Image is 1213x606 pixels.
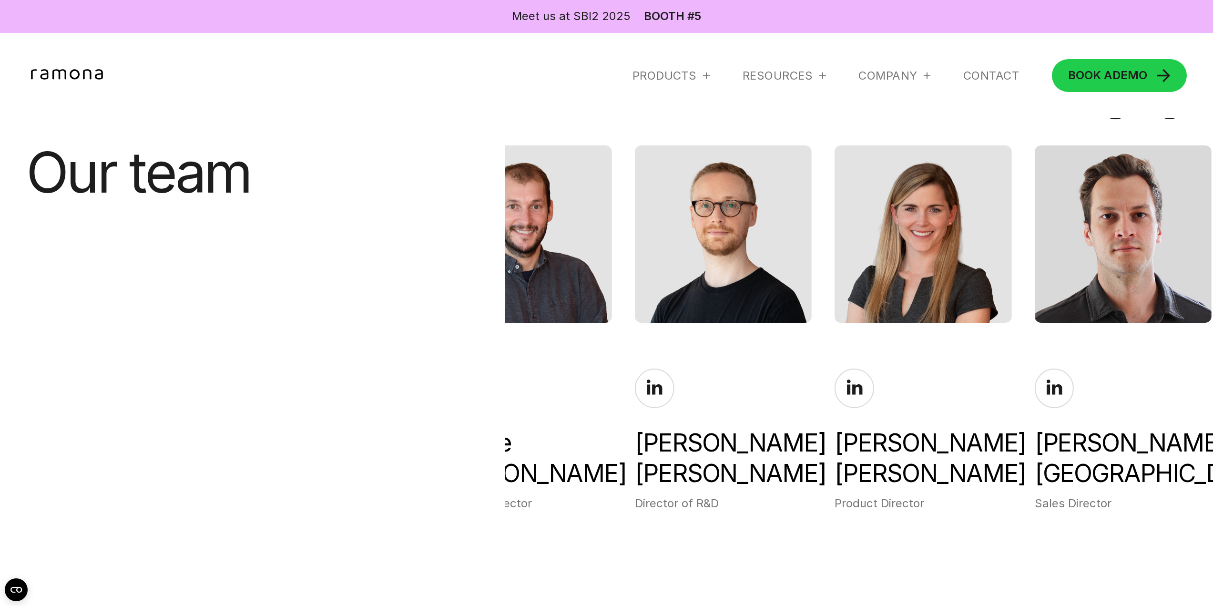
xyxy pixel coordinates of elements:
a: Booth #5 [644,10,701,22]
a: Contact [963,68,1019,83]
span: [GEOGRAPHIC_DATA] [1035,458,1212,489]
div: DEMO [1068,70,1147,81]
div: Sales Director [1035,495,1212,512]
div: Company [858,68,917,83]
span: [PERSON_NAME] [835,458,1011,489]
div: Products [632,68,697,83]
span: [PERSON_NAME] [435,458,612,489]
div: Products [632,68,710,83]
div: [PERSON_NAME] [635,428,812,489]
div: [PERSON_NAME] [835,428,1011,489]
div: Company [858,68,930,83]
span: [PERSON_NAME] [635,458,812,489]
div: Meet us at SBI2 2025 [512,8,631,25]
div: Product Director [835,495,1011,512]
div: [PERSON_NAME] [1035,428,1212,489]
button: Open CMP widget [5,578,28,601]
a: home [26,69,112,82]
div: Director of R&D [635,495,812,512]
div: Scientific Director [435,495,612,512]
h1: Our team [26,145,296,200]
div: RESOURCES [743,68,826,83]
a: BOOK ADEMO [1052,59,1187,92]
span: BOOK A [1068,68,1112,82]
div: RESOURCES [743,68,813,83]
div: Roarke [435,428,612,489]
